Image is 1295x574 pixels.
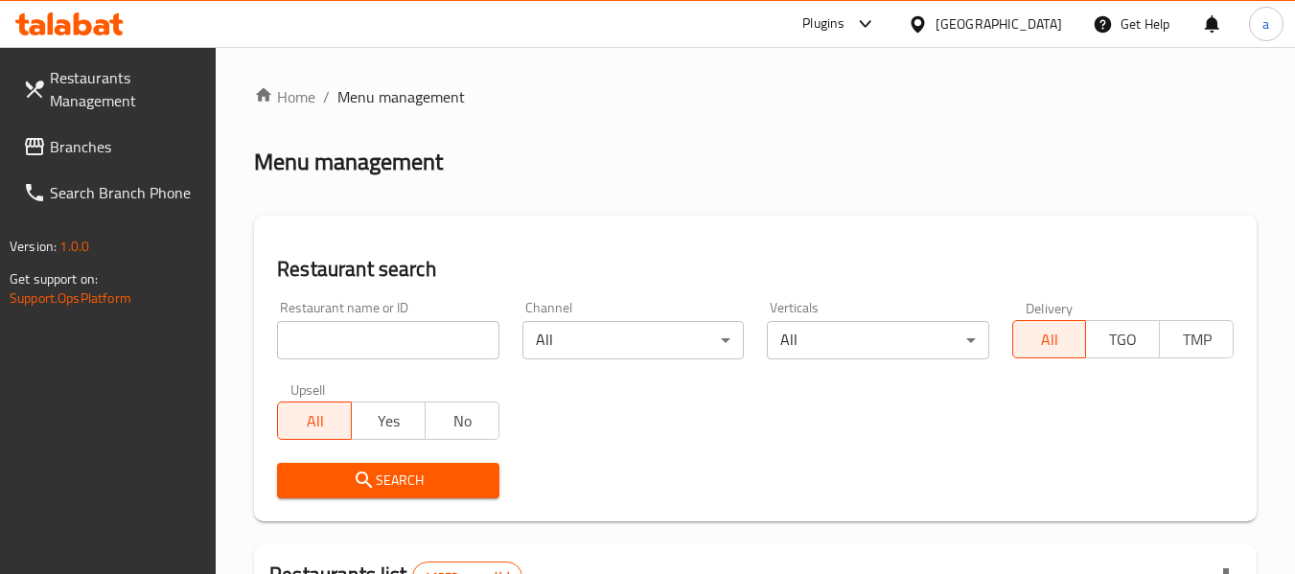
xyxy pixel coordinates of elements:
a: Home [254,85,315,108]
input: Search for restaurant name or ID.. [277,321,498,359]
span: Search Branch Phone [50,181,201,204]
span: Branches [50,135,201,158]
button: No [425,402,499,440]
span: Get support on: [10,266,98,291]
span: TGO [1094,326,1152,354]
a: Support.OpsPlatform [10,286,131,310]
button: Search [277,463,498,498]
div: All [522,321,744,359]
span: Version: [10,234,57,259]
span: Restaurants Management [50,66,201,112]
label: Delivery [1026,301,1074,314]
span: a [1262,13,1269,34]
a: Restaurants Management [8,55,217,124]
h2: Menu management [254,147,443,177]
li: / [323,85,330,108]
span: No [433,407,492,435]
button: TMP [1159,320,1234,358]
a: Search Branch Phone [8,170,217,216]
span: Yes [359,407,418,435]
span: Search [292,469,483,493]
span: TMP [1168,326,1226,354]
span: All [1021,326,1079,354]
div: [GEOGRAPHIC_DATA] [936,13,1062,34]
nav: breadcrumb [254,85,1257,108]
label: Upsell [290,382,326,396]
h2: Restaurant search [277,255,1234,284]
div: All [767,321,988,359]
button: Yes [351,402,426,440]
span: 1.0.0 [59,234,89,259]
button: All [1012,320,1087,358]
button: All [277,402,352,440]
div: Plugins [802,12,844,35]
a: Branches [8,124,217,170]
span: All [286,407,344,435]
span: Menu management [337,85,465,108]
button: TGO [1085,320,1160,358]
